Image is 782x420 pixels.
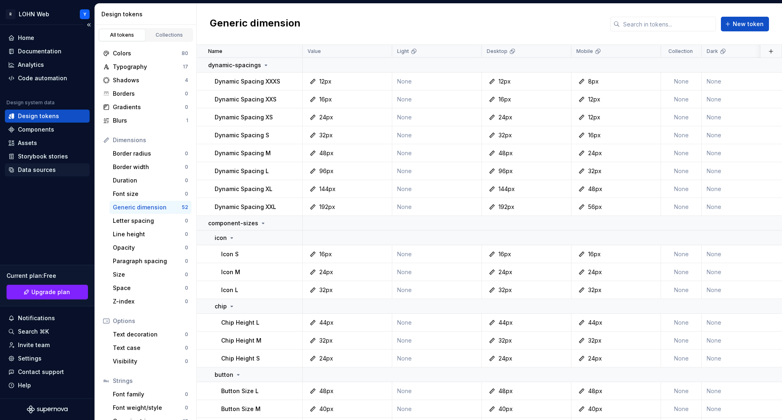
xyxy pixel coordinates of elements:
[392,350,482,367] td: None
[319,387,334,395] div: 48px
[113,117,186,125] div: Blurs
[110,401,191,414] a: Font weight/style0
[110,295,191,308] a: Z-index0
[5,163,90,176] a: Data sources
[499,113,512,121] div: 24px
[18,152,68,161] div: Storybook stories
[215,371,233,379] p: button
[185,391,188,398] div: 0
[113,230,185,238] div: Line height
[661,90,702,108] td: None
[18,354,42,363] div: Settings
[100,87,191,100] a: Borders0
[18,341,50,349] div: Invite team
[110,187,191,200] a: Font size0
[110,228,191,241] a: Line height0
[5,325,90,338] button: Search ⌘K
[221,387,259,395] p: Button Size L
[588,149,602,157] div: 24px
[588,77,599,86] div: 8px
[499,203,514,211] div: 192px
[83,19,94,31] button: Collapse sidebar
[208,48,222,55] p: Name
[499,268,512,276] div: 24px
[113,344,185,352] div: Text case
[499,149,513,157] div: 48px
[588,387,602,395] div: 48px
[221,250,239,258] p: Icon S
[319,405,334,413] div: 40px
[499,354,512,363] div: 24px
[319,95,332,103] div: 16px
[588,250,601,258] div: 16px
[661,332,702,350] td: None
[113,317,188,325] div: Options
[661,198,702,216] td: None
[661,126,702,144] td: None
[661,73,702,90] td: None
[499,319,513,327] div: 44px
[100,114,191,127] a: Blurs1
[113,49,182,57] div: Colors
[499,387,513,395] div: 48px
[5,72,90,85] a: Code automation
[499,286,512,294] div: 32px
[149,32,190,38] div: Collections
[588,354,602,363] div: 24px
[576,48,593,55] p: Mobile
[215,185,272,193] p: Dynamic Spacing XL
[113,330,185,339] div: Text decoration
[185,218,188,224] div: 0
[113,244,185,252] div: Opacity
[5,352,90,365] a: Settings
[397,48,409,55] p: Light
[319,354,333,363] div: 24px
[27,405,68,413] svg: Supernova Logo
[7,285,88,299] button: Upgrade plan
[100,74,191,87] a: Shadows4
[221,336,261,345] p: Chip Height M
[499,77,511,86] div: 12px
[113,404,185,412] div: Font weight/style
[185,331,188,338] div: 0
[18,381,31,389] div: Help
[221,268,240,276] p: Icon M
[18,368,64,376] div: Contact support
[18,328,49,336] div: Search ⌘K
[319,336,333,345] div: 32px
[707,48,718,55] p: Dark
[588,167,602,175] div: 32px
[215,167,269,175] p: Dynamic Spacing L
[661,263,702,281] td: None
[113,377,188,385] div: Strings
[18,74,67,82] div: Code automation
[392,263,482,281] td: None
[319,77,332,86] div: 12px
[221,405,261,413] p: Button Size M
[721,17,769,31] button: New token
[661,314,702,332] td: None
[101,10,193,18] div: Design tokens
[208,61,261,69] p: dynamic-spacings
[319,250,332,258] div: 16px
[588,286,602,294] div: 32px
[319,185,336,193] div: 144px
[221,319,259,327] p: Chip Height L
[113,103,185,111] div: Gradients
[183,64,188,70] div: 17
[215,149,271,157] p: Dynamic Spacing M
[113,217,185,225] div: Letter spacing
[221,354,260,363] p: Chip Height S
[620,17,716,31] input: Search in tokens...
[5,123,90,136] a: Components
[392,281,482,299] td: None
[110,388,191,401] a: Font family0
[19,10,49,18] div: LOHN Web
[392,198,482,216] td: None
[319,319,334,327] div: 44px
[185,164,188,170] div: 0
[113,76,185,84] div: Shadows
[392,400,482,418] td: None
[110,328,191,341] a: Text decoration0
